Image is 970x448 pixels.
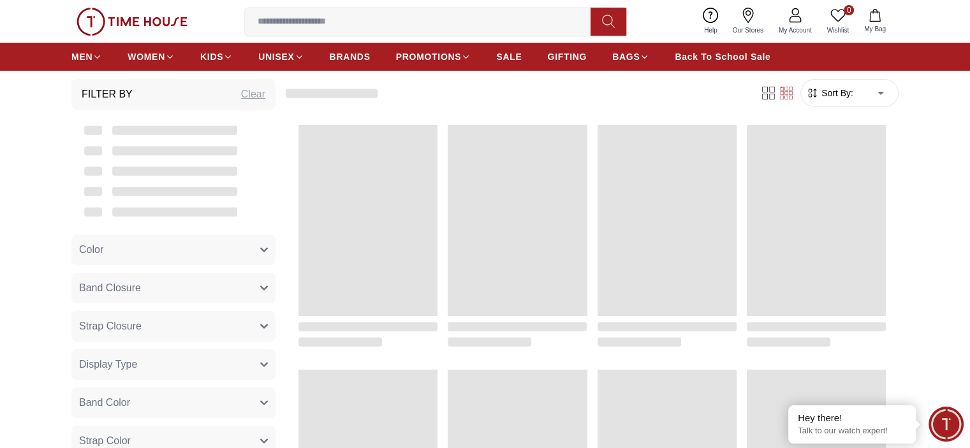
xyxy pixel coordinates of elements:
span: GIFTING [547,50,587,63]
a: KIDS [200,45,233,68]
a: UNISEX [258,45,304,68]
span: SALE [496,50,522,63]
span: Our Stores [728,25,768,35]
span: My Account [774,25,817,35]
span: Strap Closure [79,319,142,334]
a: GIFTING [547,45,587,68]
button: My Bag [856,6,893,36]
button: Display Type [71,349,276,380]
span: KIDS [200,50,223,63]
button: Band Closure [71,273,276,303]
span: WOMEN [128,50,165,63]
span: Wishlist [822,25,854,35]
a: WOMEN [128,45,175,68]
a: BRANDS [330,45,371,68]
a: Back To School Sale [675,45,770,68]
span: Sort By: [819,87,853,99]
h3: Filter By [82,87,133,102]
div: Hey there! [798,412,906,424]
span: UNISEX [258,50,294,63]
a: Our Stores [725,5,771,38]
span: My Bag [859,24,891,34]
a: BAGS [612,45,649,68]
span: Back To School Sale [675,50,770,63]
button: Band Color [71,387,276,418]
span: Help [699,25,723,35]
button: Sort By: [806,87,853,99]
a: MEN [71,45,102,68]
a: PROMOTIONS [396,45,471,68]
span: 0 [844,5,854,15]
span: BRANDS [330,50,371,63]
span: BAGS [612,50,640,63]
span: Band Closure [79,280,141,296]
span: MEN [71,50,92,63]
a: Help [696,5,725,38]
span: Display Type [79,357,137,372]
span: Band Color [79,395,130,410]
img: ... [77,8,187,36]
div: Chat Widget [929,407,964,442]
button: Color [71,235,276,265]
button: Strap Closure [71,311,276,342]
span: Color [79,242,103,257]
p: Talk to our watch expert! [798,426,906,437]
a: SALE [496,45,522,68]
span: PROMOTIONS [396,50,462,63]
div: Clear [241,87,265,102]
a: 0Wishlist [819,5,856,38]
